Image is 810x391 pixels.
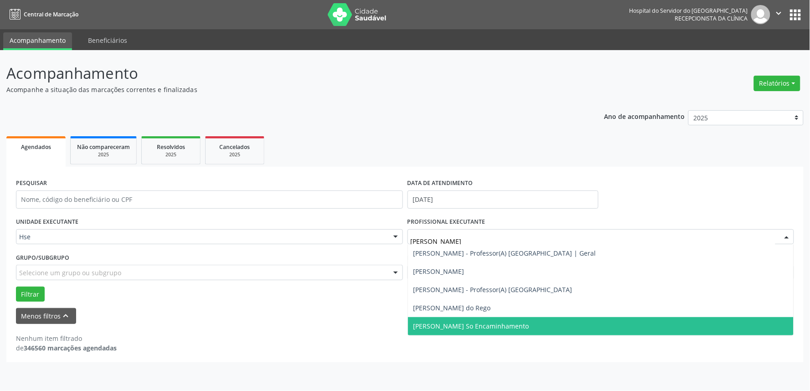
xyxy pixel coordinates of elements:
div: Nenhum item filtrado [16,334,117,343]
img: img [751,5,770,24]
label: PROFISSIONAL EXECUTANTE [408,215,485,229]
button:  [770,5,788,24]
div: 2025 [148,151,194,158]
span: [PERSON_NAME] - Professor(A) [GEOGRAPHIC_DATA] [413,285,573,294]
button: apps [788,7,804,23]
p: Acompanhe a situação das marcações correntes e finalizadas [6,85,564,94]
div: Hospital do Servidor do [GEOGRAPHIC_DATA] [629,7,748,15]
div: de [16,343,117,353]
input: Nome, código do beneficiário ou CPF [16,190,403,209]
span: [PERSON_NAME] So Encaminhamento [413,322,529,330]
i:  [774,8,784,18]
p: Ano de acompanhamento [604,110,685,122]
span: Recepcionista da clínica [675,15,748,22]
span: [PERSON_NAME] do Rego [413,304,491,312]
span: [PERSON_NAME] - Professor(A) [GEOGRAPHIC_DATA] | Geral [413,249,596,257]
input: Selecione um intervalo [408,190,598,209]
a: Beneficiários [82,32,134,48]
span: Cancelados [220,143,250,151]
div: 2025 [212,151,258,158]
span: Hse [19,232,384,242]
a: Acompanhamento [3,32,72,50]
span: [PERSON_NAME] [413,267,464,276]
div: 2025 [77,151,130,158]
label: DATA DE ATENDIMENTO [408,176,473,190]
span: Agendados [21,143,51,151]
span: Não compareceram [77,143,130,151]
span: Central de Marcação [24,10,78,18]
span: Resolvidos [157,143,185,151]
label: PESQUISAR [16,176,47,190]
button: Filtrar [16,287,45,302]
a: Central de Marcação [6,7,78,22]
label: Grupo/Subgrupo [16,251,69,265]
i: keyboard_arrow_up [61,311,71,321]
label: UNIDADE EXECUTANTE [16,215,78,229]
button: Menos filtroskeyboard_arrow_up [16,308,76,324]
input: Selecione um profissional [411,232,776,251]
p: Acompanhamento [6,62,564,85]
strong: 346560 marcações agendadas [24,344,117,352]
span: Selecione um grupo ou subgrupo [19,268,121,278]
button: Relatórios [754,76,800,91]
